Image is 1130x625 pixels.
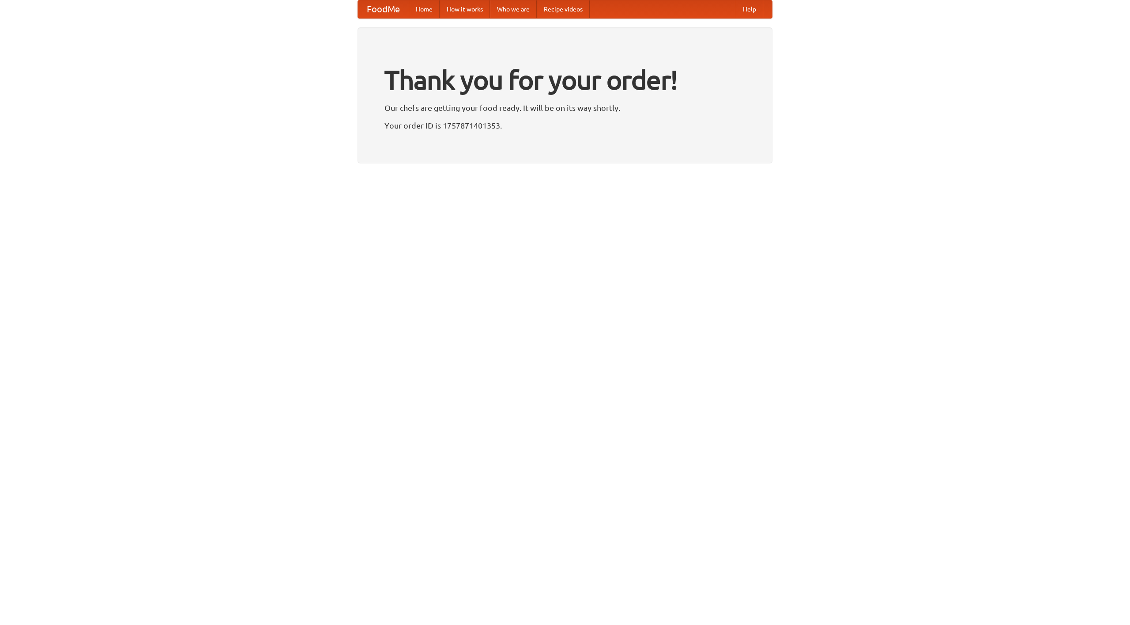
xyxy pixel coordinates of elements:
h1: Thank you for your order! [384,59,746,101]
a: FoodMe [358,0,409,18]
p: Our chefs are getting your food ready. It will be on its way shortly. [384,101,746,114]
a: Home [409,0,440,18]
a: Who we are [490,0,537,18]
a: How it works [440,0,490,18]
a: Recipe videos [537,0,590,18]
p: Your order ID is 1757871401353. [384,119,746,132]
a: Help [736,0,763,18]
